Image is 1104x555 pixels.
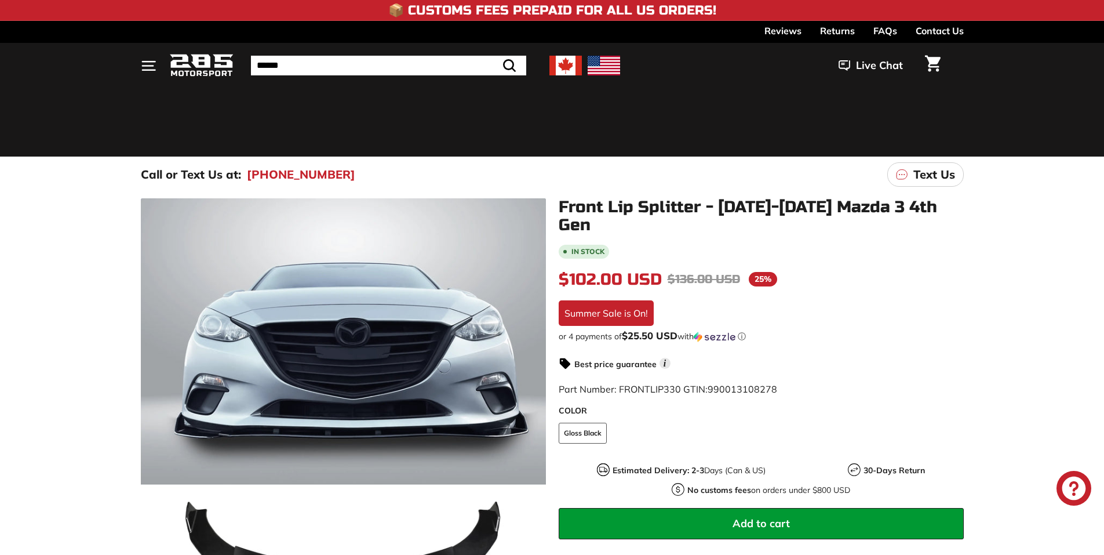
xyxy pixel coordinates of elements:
a: Cart [918,46,948,85]
span: Part Number: FRONTLIP330 GTIN: [559,383,777,395]
span: $25.50 USD [622,329,677,342]
p: Text Us [913,166,955,183]
h1: Front Lip Splitter - [DATE]-[DATE] Mazda 3 4th Gen [559,198,964,234]
strong: Best price guarantee [574,359,657,369]
img: Sezzle [694,332,735,342]
span: 990013108278 [708,383,777,395]
strong: 30-Days Return [863,465,925,476]
span: i [660,358,671,369]
a: Contact Us [916,21,964,41]
strong: No customs fees [687,485,751,495]
p: on orders under $800 USD [687,484,850,496]
a: Returns [820,21,855,41]
span: $102.00 USD [559,270,662,289]
div: or 4 payments of$25.50 USDwithSezzle Click to learn more about Sezzle [559,331,964,342]
h4: 📦 Customs Fees Prepaid for All US Orders! [388,3,716,17]
img: Logo_285_Motorsport_areodynamics_components [170,52,234,79]
div: or 4 payments of with [559,331,964,342]
a: FAQs [873,21,897,41]
input: Search [251,56,526,75]
button: Add to cart [559,508,964,539]
inbox-online-store-chat: Shopify online store chat [1053,471,1095,509]
a: Text Us [887,162,964,187]
p: Call or Text Us at: [141,166,241,183]
span: Add to cart [733,517,790,530]
span: Live Chat [856,58,903,73]
p: Days (Can & US) [613,465,766,477]
label: COLOR [559,405,964,417]
strong: Estimated Delivery: 2-3 [613,465,704,476]
span: 25% [749,272,777,286]
span: $136.00 USD [668,272,740,286]
button: Live Chat [824,51,918,80]
a: [PHONE_NUMBER] [247,166,355,183]
b: In stock [571,248,604,255]
div: Summer Sale is On! [559,300,654,326]
a: Reviews [764,21,801,41]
